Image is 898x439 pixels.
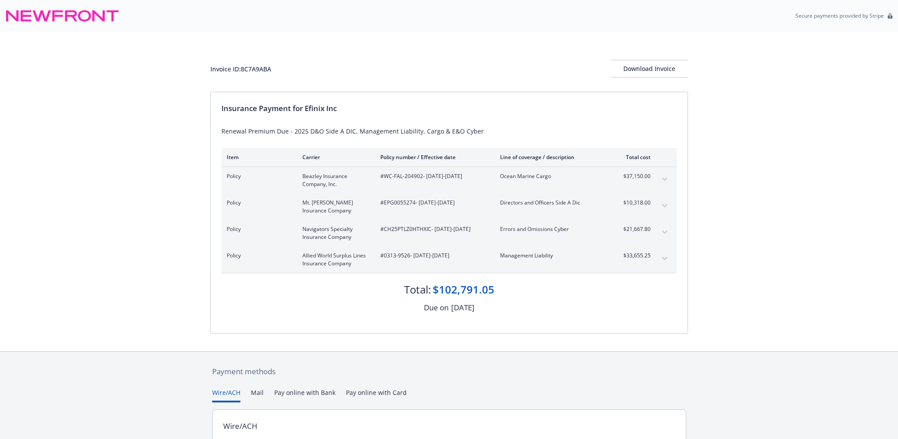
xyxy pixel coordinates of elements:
[404,282,431,297] div: Total:
[618,199,651,207] span: $10,318.00
[380,225,486,233] span: #CH25PTLZ0HTHXIC - [DATE]-[DATE]
[500,225,604,233] span: Errors and Omissions Cyber
[251,388,264,402] button: Mail
[302,252,366,268] span: Allied World Surplus Lines Insurance Company
[210,64,271,74] div: Invoice ID: 8C7A9ABA
[433,282,494,297] div: $102,791.05
[221,167,677,193] div: PolicyBeazley Insurance Company, Inc.#WC-FAL-204902- [DATE]-[DATE]Ocean Marine Cargo$37,150.00exp...
[658,225,672,239] button: expand content
[221,126,677,136] div: Renewal Premium Due - 2025 D&O Side A DIC, Management Liability, Cargo & E&O Cyber
[424,302,449,313] div: Due on
[500,172,604,180] span: Ocean Marine Cargo
[658,199,672,213] button: expand content
[500,199,604,207] span: Directors and Officers Side A Dic
[658,172,672,186] button: expand content
[611,60,688,78] button: Download Invoice
[227,225,288,233] span: Policy
[302,199,366,215] span: Mt. [PERSON_NAME] Insurance Company
[380,172,486,180] span: #WC-FAL-204902 - [DATE]-[DATE]
[500,252,604,260] span: Management Liability
[618,225,651,233] span: $21,667.80
[302,172,366,188] span: Beazley Insurance Company, Inc.
[302,153,366,161] div: Carrier
[274,388,335,402] button: Pay online with Bank
[380,153,486,161] div: Policy number / Effective date
[658,252,672,266] button: expand content
[451,302,475,313] div: [DATE]
[221,103,677,114] div: Insurance Payment for Efinix Inc
[346,388,407,402] button: Pay online with Card
[227,153,288,161] div: Item
[223,420,258,432] div: Wire/ACH
[221,246,677,273] div: PolicyAllied World Surplus Lines Insurance Company#0313-9526- [DATE]-[DATE]Management Liability$3...
[380,252,486,260] span: #0313-9526 - [DATE]-[DATE]
[227,252,288,260] span: Policy
[212,366,686,377] div: Payment methods
[618,153,651,161] div: Total cost
[618,172,651,180] span: $37,150.00
[227,172,288,180] span: Policy
[795,12,884,19] p: Secure payments provided by Stripe
[302,225,366,241] span: Navigators Specialty Insurance Company
[212,388,240,402] button: Wire/ACH
[500,153,604,161] div: Line of coverage / description
[380,199,486,207] span: #EPG0055274 - [DATE]-[DATE]
[227,199,288,207] span: Policy
[221,193,677,220] div: PolicyMt. [PERSON_NAME] Insurance Company#EPG0055274- [DATE]-[DATE]Directors and Officers Side A ...
[221,220,677,246] div: PolicyNavigators Specialty Insurance Company#CH25PTLZ0HTHXIC- [DATE]-[DATE]Errors and Omissions C...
